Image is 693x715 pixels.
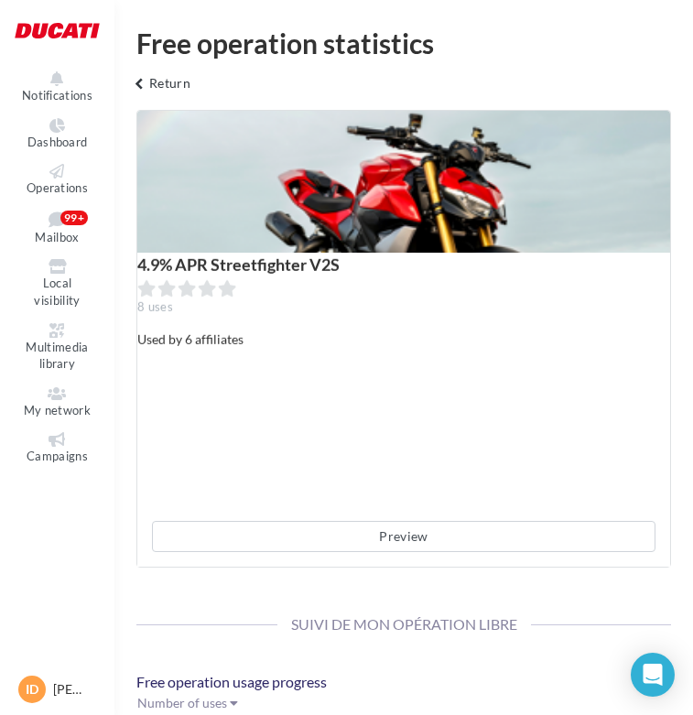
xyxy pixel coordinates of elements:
a: Multimedia library [15,320,100,375]
span: 8 uses [152,312,188,327]
a: Mailbox 99+ [15,207,100,249]
span: ID [26,680,38,699]
div: Open Intercom Messenger [631,653,675,697]
span: Local visibility [34,276,80,309]
div: 4.9% APR Streetfighter V2S [152,269,593,286]
a: ID [PERSON_NAME] [15,672,100,707]
span: Mailbox [35,230,79,244]
span: Notifications [22,88,92,103]
p: [PERSON_NAME] [53,680,79,699]
div: 99+ [60,211,88,225]
a: My network [15,383,100,422]
span: My network [24,403,91,417]
span: Number of uses [137,695,227,710]
span: Suivi de mon opération libre [277,615,531,633]
button: Return [122,71,198,108]
a: Dashboard [15,114,100,154]
span: Multimedia library [26,340,88,372]
button: Preview [152,521,655,552]
p: Used by 6 affiliates [152,343,655,362]
div: Free operation statistics [136,29,671,57]
a: Local visibility [15,255,100,311]
span: Operations [27,180,88,195]
button: Notifications [15,68,100,107]
span: Campaigns [27,449,88,463]
p: Free operation usage progress [136,672,671,693]
i: keyboard_arrow_left [129,75,149,93]
span: Dashboard [27,135,88,149]
a: Campaigns [15,428,100,468]
a: Operations [15,160,100,200]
